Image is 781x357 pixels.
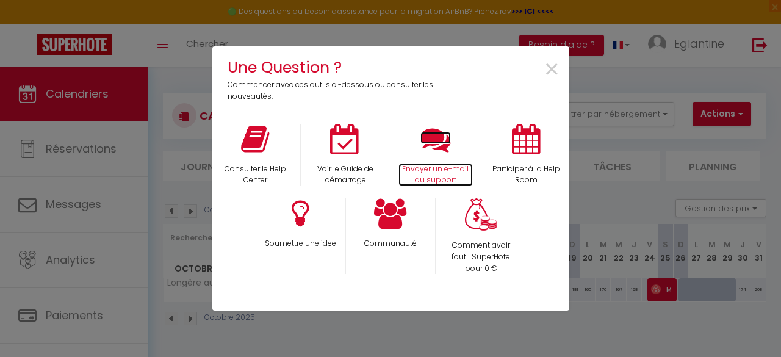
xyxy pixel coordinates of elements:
[489,164,563,187] p: Participer à la Help Room
[444,240,518,275] p: Comment avoir l'outil SuperHote pour 0 €
[398,164,473,187] p: Envoyer un e-mail au support
[228,56,442,79] h4: Une Question ?
[309,164,382,187] p: Voir le Guide de démarrage
[544,51,560,89] span: ×
[228,79,442,103] p: Commencer avec ces outils ci-dessous ou consulter les nouveautés.
[544,56,560,84] button: Close
[354,238,427,250] p: Communauté
[218,164,293,187] p: Consulter le Help Center
[263,238,337,250] p: Soumettre une idee
[465,198,497,231] img: Money bag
